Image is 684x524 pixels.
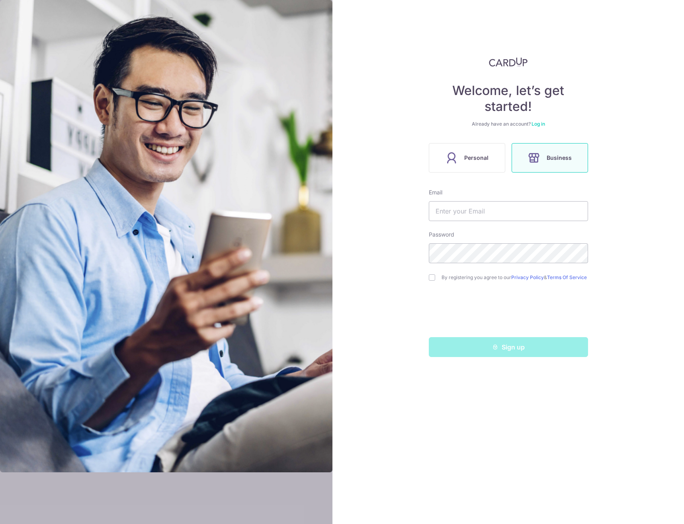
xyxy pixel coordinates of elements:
[429,121,588,127] div: Already have an account?
[547,274,587,280] a: Terms Of Service
[429,201,588,221] input: Enter your Email
[489,57,528,67] img: CardUp Logo
[532,121,545,127] a: Log in
[442,274,588,281] label: By registering you agree to our &
[547,153,572,163] span: Business
[429,188,442,196] label: Email
[426,143,508,173] a: Personal
[429,83,588,115] h4: Welcome, let’s get started!
[448,297,569,328] iframe: reCAPTCHA
[511,274,544,280] a: Privacy Policy
[508,143,591,173] a: Business
[429,231,454,239] label: Password
[464,153,489,163] span: Personal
